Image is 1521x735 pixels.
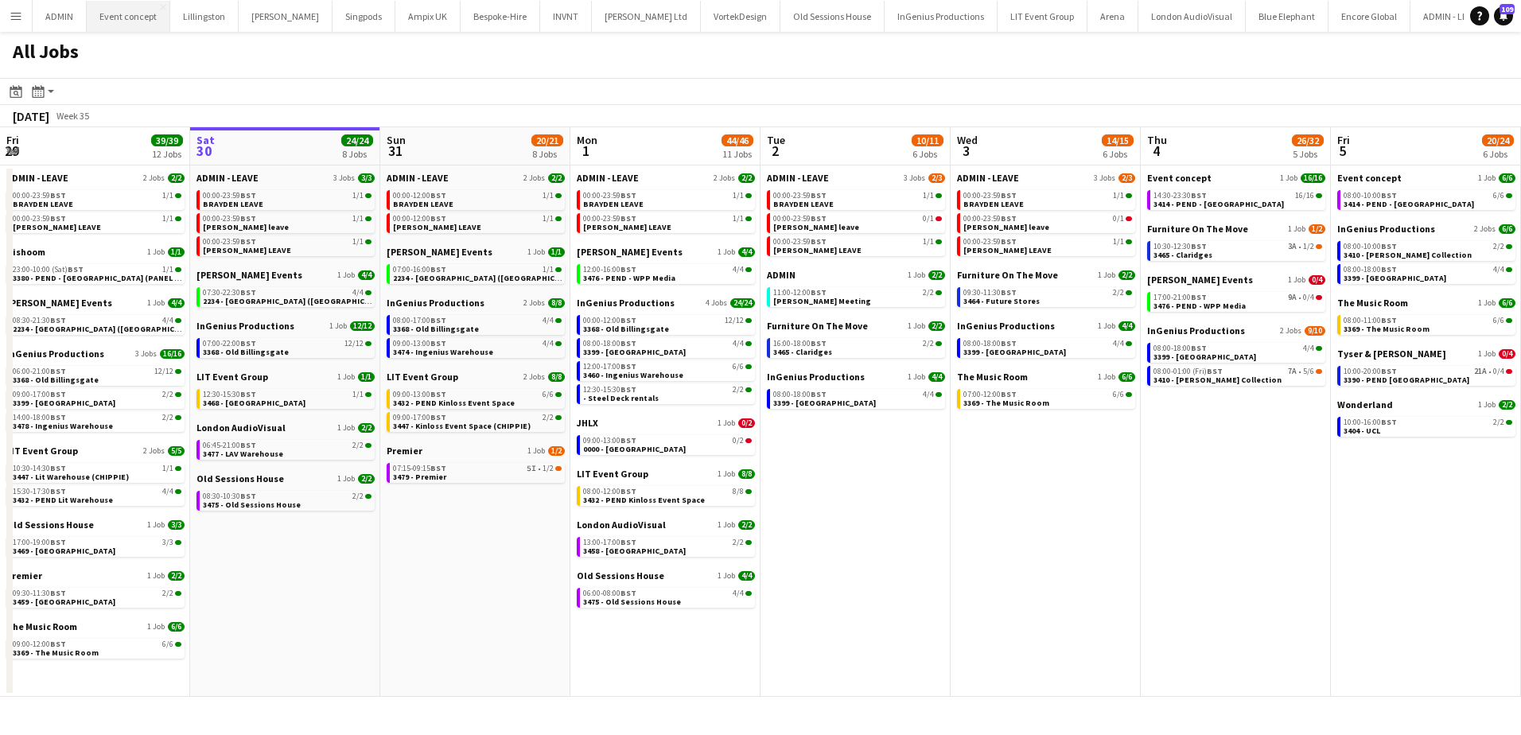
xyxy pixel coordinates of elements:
[583,190,752,208] a: 00:00-23:59BST1/1BRAYDEN LEAVE
[577,172,755,184] a: ADMIN - LEAVE2 Jobs2/2
[1344,324,1430,334] span: 3369 - The Music Room
[1001,287,1017,297] span: BST
[1337,223,1515,297] div: InGenius Productions2 Jobs6/608:00-10:00BST2/23410 - [PERSON_NAME] Collection08:00-18:00BST4/4339...
[620,190,636,200] span: BST
[773,245,862,255] span: Chris Lane LEAVE
[767,172,945,269] div: ADMIN - LEAVE3 Jobs2/300:00-23:59BST1/1BRAYDEN LEAVE00:00-23:59BST0/1[PERSON_NAME] leave00:00-23:...
[203,192,256,200] span: 00:00-23:59
[577,172,755,246] div: ADMIN - LEAVE2 Jobs2/200:00-23:59BST1/1BRAYDEN LEAVE00:00-23:59BST1/1[PERSON_NAME] LEAVE
[162,266,173,274] span: 1/1
[1328,1,1410,32] button: Encore Global
[393,190,562,208] a: 00:00-12:00BST1/1BRAYDEN LEAVE
[240,236,256,247] span: BST
[730,298,755,308] span: 24/24
[811,190,827,200] span: BST
[430,213,446,224] span: BST
[583,273,675,283] span: 3476 - PEND - WPP Media
[1337,297,1515,348] div: The Music Room1 Job6/608:00-11:00BST6/63369 - The Music Room
[1153,241,1322,259] a: 10:30-12:30BST3A•1/23465 - Claridges
[773,289,827,297] span: 11:00-12:00
[1500,4,1515,14] span: 109
[733,266,744,274] span: 4/4
[393,264,562,282] a: 07:00-16:00BST1/12234 - [GEOGRAPHIC_DATA] ([GEOGRAPHIC_DATA])
[1147,325,1325,389] div: InGenius Productions2 Jobs9/1008:00-18:00BST4/43399 - [GEOGRAPHIC_DATA]08:00-01:00 (Fri)BST7A•5/6...
[196,172,375,184] a: ADMIN - LEAVE3 Jobs3/3
[592,1,701,32] button: [PERSON_NAME] Ltd
[963,190,1132,208] a: 00:00-23:59BST1/1BRAYDEN LEAVE
[1113,215,1124,223] span: 0/1
[957,269,1135,320] div: Furniture On The Move1 Job2/209:30-11:30BST2/23464 - Future Stores
[523,298,545,308] span: 2 Jobs
[620,264,636,274] span: BST
[527,247,545,257] span: 1 Job
[1288,275,1305,285] span: 1 Job
[767,320,945,332] a: Furniture On The Move1 Job2/2
[1499,298,1515,308] span: 6/6
[387,246,492,258] span: Hannah Hope Events
[963,215,1017,223] span: 00:00-23:59
[162,215,173,223] span: 1/1
[6,172,185,184] a: ADMIN - LEAVE2 Jobs2/2
[885,1,998,32] button: InGenius Productions
[963,192,1017,200] span: 00:00-23:59
[577,297,755,417] div: InGenius Productions4 Jobs24/2400:00-12:00BST12/123368 - Old Billingsgate08:00-18:00BST4/43399 - ...
[350,321,375,331] span: 12/12
[1493,266,1504,274] span: 4/4
[523,173,545,183] span: 2 Jobs
[395,1,461,32] button: Ampix UK
[767,269,945,281] a: ADMIN1 Job2/2
[352,289,364,297] span: 4/4
[548,247,565,257] span: 1/1
[1344,315,1512,333] a: 08:00-11:00BST6/63369 - The Music Room
[203,190,371,208] a: 00:00-23:59BST1/1BRAYDEN LEAVE
[1295,192,1314,200] span: 16/16
[1344,190,1512,208] a: 08:00-10:00BST6/63414 - PEND - [GEOGRAPHIC_DATA]
[1147,274,1325,325] div: [PERSON_NAME] Events1 Job0/417:00-21:00BST9A•0/43476 - PEND - WPP Media
[963,296,1040,306] span: 3464 - Future Stores
[1153,301,1246,311] span: 3476 - PEND - WPP Media
[1344,192,1397,200] span: 08:00-10:00
[6,297,185,348] div: [PERSON_NAME] Events1 Job4/408:30-21:30BST4/42234 - [GEOGRAPHIC_DATA] ([GEOGRAPHIC_DATA])
[33,1,87,32] button: ADMIN
[203,287,371,305] a: 07:30-22:30BST4/42234 - [GEOGRAPHIC_DATA] ([GEOGRAPHIC_DATA])
[1001,236,1017,247] span: BST
[1478,298,1496,308] span: 1 Job
[773,222,859,232] span: Chris Ames leave
[358,270,375,280] span: 4/4
[1493,317,1504,325] span: 6/6
[577,246,755,297] div: [PERSON_NAME] Events1 Job4/412:00-16:00BST4/43476 - PEND - WPP Media
[393,273,584,283] span: 2234 - Four Seasons Hampshire (Luton)
[1153,192,1207,200] span: 14:30-23:30
[767,269,796,281] span: ADMIN
[1381,264,1397,274] span: BST
[957,269,1135,281] a: Furniture On The Move1 Job2/2
[352,192,364,200] span: 1/1
[1344,250,1472,260] span: 3410 - Wallace Collection
[1147,223,1325,235] a: Furniture On The Move1 Job1/2
[928,270,945,280] span: 2/2
[1344,264,1512,282] a: 08:00-18:00BST4/43399 - [GEOGRAPHIC_DATA]
[548,298,565,308] span: 8/8
[87,1,170,32] button: Event concept
[928,321,945,331] span: 2/2
[767,172,829,184] span: ADMIN - LEAVE
[196,320,294,332] span: InGenius Productions
[393,266,446,274] span: 07:00-16:00
[1337,223,1435,235] span: InGenius Productions
[923,289,934,297] span: 2/2
[1337,297,1515,309] a: The Music Room1 Job6/6
[773,199,834,209] span: BRAYDEN LEAVE
[1381,241,1397,251] span: BST
[1191,292,1207,302] span: BST
[147,298,165,308] span: 1 Job
[1494,6,1513,25] a: 109
[583,315,752,333] a: 00:00-12:00BST12/123368 - Old Billingsgate
[239,1,333,32] button: [PERSON_NAME]
[1153,199,1284,209] span: 3414 - PEND - Lancaster House
[50,213,66,224] span: BST
[963,236,1132,255] a: 00:00-23:59BST1/1[PERSON_NAME] LEAVE
[811,213,827,224] span: BST
[203,199,263,209] span: BRAYDEN LEAVE
[1118,321,1135,331] span: 4/4
[1309,224,1325,234] span: 1/2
